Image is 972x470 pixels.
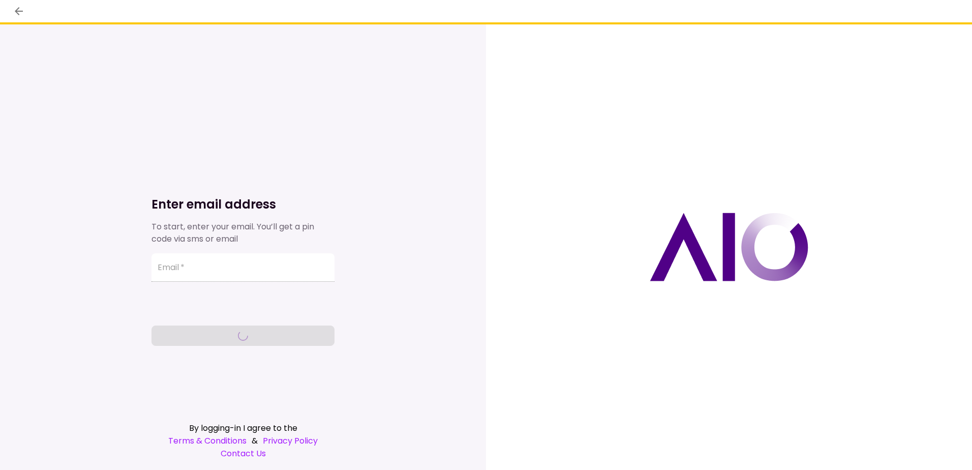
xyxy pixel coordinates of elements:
[151,196,335,213] h1: Enter email address
[151,221,335,245] div: To start, enter your email. You’ll get a pin code via sms or email
[650,213,808,281] img: AIO logo
[151,422,335,434] div: By logging-in I agree to the
[168,434,247,447] a: Terms & Conditions
[151,434,335,447] div: &
[263,434,318,447] a: Privacy Policy
[151,447,335,460] a: Contact Us
[10,3,27,20] button: back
